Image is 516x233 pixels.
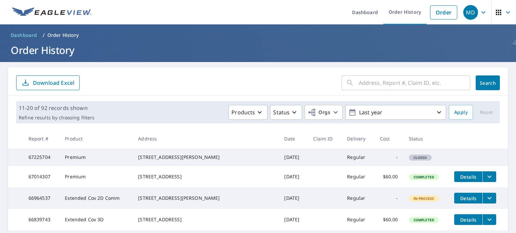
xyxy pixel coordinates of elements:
span: Closed [410,155,431,160]
td: Regular [342,166,374,187]
nav: breadcrumb [8,30,508,41]
td: Premium [59,166,133,187]
span: Apply [454,108,468,117]
button: detailsBtn-67014307 [454,171,482,182]
td: 67014307 [23,166,60,187]
span: Search [481,80,494,86]
h1: Order History [8,43,508,57]
th: Report # [23,129,60,149]
th: Delivery [342,129,374,149]
button: Orgs [305,105,343,120]
span: Orgs [308,108,330,117]
button: Last year [345,105,446,120]
td: [DATE] [279,166,308,187]
button: Products [228,105,267,120]
td: 66964537 [23,187,60,209]
button: filesDropdownBtn-67014307 [482,171,496,182]
button: Download Excel [16,75,80,90]
span: Details [458,217,478,223]
td: - [375,187,403,209]
p: Products [231,108,255,116]
button: Apply [449,105,473,120]
td: Extended Cov 2D Comm [59,187,133,209]
p: Last year [356,107,435,118]
td: [DATE] [279,187,308,209]
td: Premium [59,149,133,166]
li: / [43,31,45,39]
button: detailsBtn-66839743 [454,214,482,225]
div: [STREET_ADDRESS] [138,216,273,223]
td: Regular [342,149,374,166]
a: Order [430,5,457,19]
td: Regular [342,187,374,209]
div: [STREET_ADDRESS][PERSON_NAME] [138,195,273,201]
img: EV Logo [12,7,91,17]
p: Refine results by choosing filters [19,115,94,121]
th: Date [279,129,308,149]
td: - [375,149,403,166]
td: $60.00 [375,209,403,230]
p: Status [273,108,290,116]
td: 66839743 [23,209,60,230]
td: Extended Cov 3D [59,209,133,230]
th: Address [133,129,279,149]
td: [DATE] [279,149,308,166]
th: Claim ID [308,129,342,149]
div: MD [463,5,478,20]
td: Regular [342,209,374,230]
p: 11-20 of 92 records shown [19,104,94,112]
a: Dashboard [8,30,40,41]
td: $60.00 [375,166,403,187]
input: Address, Report #, Claim ID, etc. [359,73,470,92]
span: Dashboard [11,32,37,39]
button: filesDropdownBtn-66839743 [482,214,496,225]
div: [STREET_ADDRESS][PERSON_NAME] [138,154,273,161]
th: Product [59,129,133,149]
button: Status [270,105,302,120]
span: Completed [410,175,438,179]
div: [STREET_ADDRESS] [138,173,273,180]
th: Cost [375,129,403,149]
span: Details [458,174,478,180]
th: Status [403,129,449,149]
span: Details [458,195,478,201]
td: [DATE] [279,209,308,230]
span: In Process [410,196,438,201]
span: Completed [410,218,438,222]
td: 67225704 [23,149,60,166]
button: filesDropdownBtn-66964537 [482,193,496,203]
button: Search [476,75,500,90]
button: detailsBtn-66964537 [454,193,482,203]
p: Order History [47,32,79,39]
p: Download Excel [33,79,74,86]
